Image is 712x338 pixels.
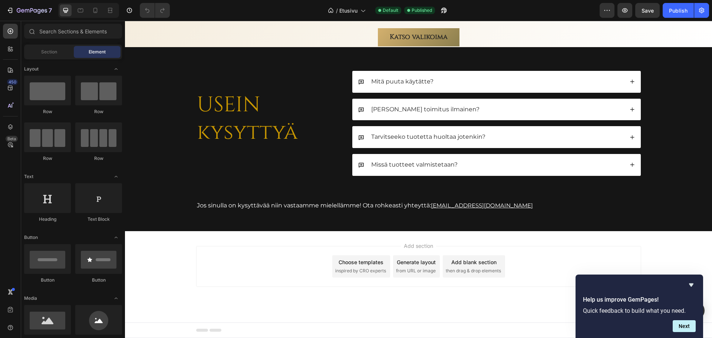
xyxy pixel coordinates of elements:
[687,280,696,289] button: Hide survey
[7,79,18,85] div: 450
[41,49,57,55] span: Section
[110,232,122,243] span: Toggle open
[3,3,55,18] button: 7
[669,7,688,14] div: Publish
[673,320,696,332] button: Next question
[272,237,311,245] div: Generate layout
[6,136,18,142] div: Beta
[75,216,122,223] div: Text Block
[24,66,39,72] span: Layout
[89,49,106,55] span: Element
[383,7,398,14] span: Default
[24,277,71,283] div: Button
[583,295,696,304] h2: Help us improve GemPages!
[583,280,696,332] div: Help us improve GemPages!
[24,295,37,302] span: Media
[75,277,122,283] div: Button
[24,216,71,223] div: Heading
[321,247,376,253] span: then drag & drop elements
[24,155,71,162] div: Row
[110,292,122,304] span: Toggle open
[24,24,122,39] input: Search Sections & Elements
[110,171,122,183] span: Toggle open
[246,140,333,148] p: Missä tuotteet valmistetaan?
[24,234,38,241] span: Button
[24,173,33,180] span: Text
[49,6,52,15] p: 7
[125,21,712,338] iframe: Design area
[306,181,408,188] a: [EMAIL_ADDRESS][DOMAIN_NAME]
[24,108,71,115] div: Row
[75,155,122,162] div: Row
[214,237,258,245] div: Choose templates
[412,7,432,14] span: Published
[246,85,355,93] p: [PERSON_NAME] toimitus ilmainen?
[110,63,122,75] span: Toggle open
[72,180,515,190] p: Jos sinulla on kysyttävää niin vastaamme mielellämme! Ota rohkeasti yhteyttä:
[642,7,654,14] span: Save
[276,221,311,229] span: Add section
[336,7,338,14] span: /
[140,3,170,18] div: Undo/Redo
[339,7,357,14] span: Etusivu
[663,3,694,18] button: Publish
[210,247,261,253] span: inspired by CRO experts
[246,112,360,120] p: Tarvitseeko tuotetta huoltaa jotenkin?
[635,3,660,18] button: Save
[271,247,311,253] span: from URL or image
[246,57,309,65] p: Mitä puuta käytätte?
[326,237,372,245] div: Add blank section
[75,108,122,115] div: Row
[583,307,696,314] p: Quick feedback to build what you need.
